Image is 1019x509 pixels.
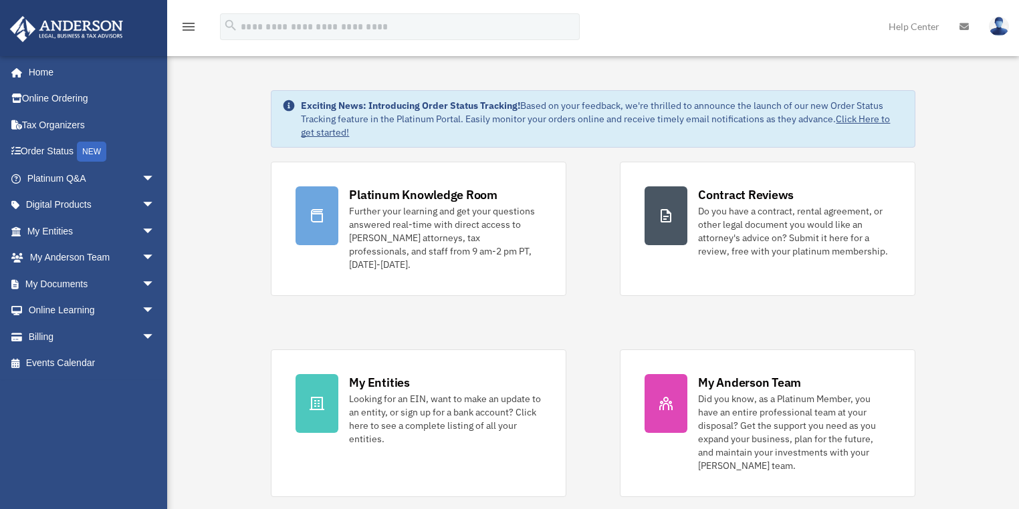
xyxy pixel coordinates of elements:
[142,192,168,219] span: arrow_drop_down
[181,23,197,35] a: menu
[9,244,175,271] a: My Anderson Teamarrow_drop_down
[142,218,168,245] span: arrow_drop_down
[142,165,168,192] span: arrow_drop_down
[77,142,106,162] div: NEW
[142,244,168,272] span: arrow_drop_down
[9,323,175,350] a: Billingarrow_drop_down
[142,323,168,351] span: arrow_drop_down
[349,204,542,271] div: Further your learning and get your questions answered real-time with direct access to [PERSON_NAM...
[698,374,801,391] div: My Anderson Team
[9,165,175,192] a: Platinum Q&Aarrow_drop_down
[349,392,542,446] div: Looking for an EIN, want to make an update to an entity, or sign up for a bank account? Click her...
[349,374,409,391] div: My Entities
[142,297,168,325] span: arrow_drop_down
[698,186,794,203] div: Contract Reviews
[301,100,520,112] strong: Exciting News: Introducing Order Status Tracking!
[9,218,175,244] a: My Entitiesarrow_drop_down
[9,350,175,377] a: Events Calendar
[620,349,915,497] a: My Anderson Team Did you know, as a Platinum Member, you have an entire professional team at your...
[698,204,891,258] div: Do you have a contract, rental agreement, or other legal document you would like an attorney's ad...
[301,99,903,139] div: Based on your feedback, we're thrilled to announce the launch of our new Order Status Tracking fe...
[301,113,890,138] a: Click Here to get started!
[271,349,566,497] a: My Entities Looking for an EIN, want to make an update to an entity, or sign up for a bank accoun...
[989,17,1009,36] img: User Pic
[9,297,175,324] a: Online Learningarrow_drop_down
[620,162,915,296] a: Contract Reviews Do you have a contract, rental agreement, or other legal document you would like...
[6,16,127,42] img: Anderson Advisors Platinum Portal
[142,271,168,298] span: arrow_drop_down
[223,18,238,33] i: search
[271,162,566,296] a: Platinum Knowledge Room Further your learning and get your questions answered real-time with dire...
[9,192,175,218] a: Digital Productsarrow_drop_down
[9,112,175,138] a: Tax Organizers
[698,392,891,472] div: Did you know, as a Platinum Member, you have an entire professional team at your disposal? Get th...
[181,19,197,35] i: menu
[9,86,175,112] a: Online Ordering
[9,59,168,86] a: Home
[9,271,175,297] a: My Documentsarrow_drop_down
[9,138,175,166] a: Order StatusNEW
[349,186,497,203] div: Platinum Knowledge Room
